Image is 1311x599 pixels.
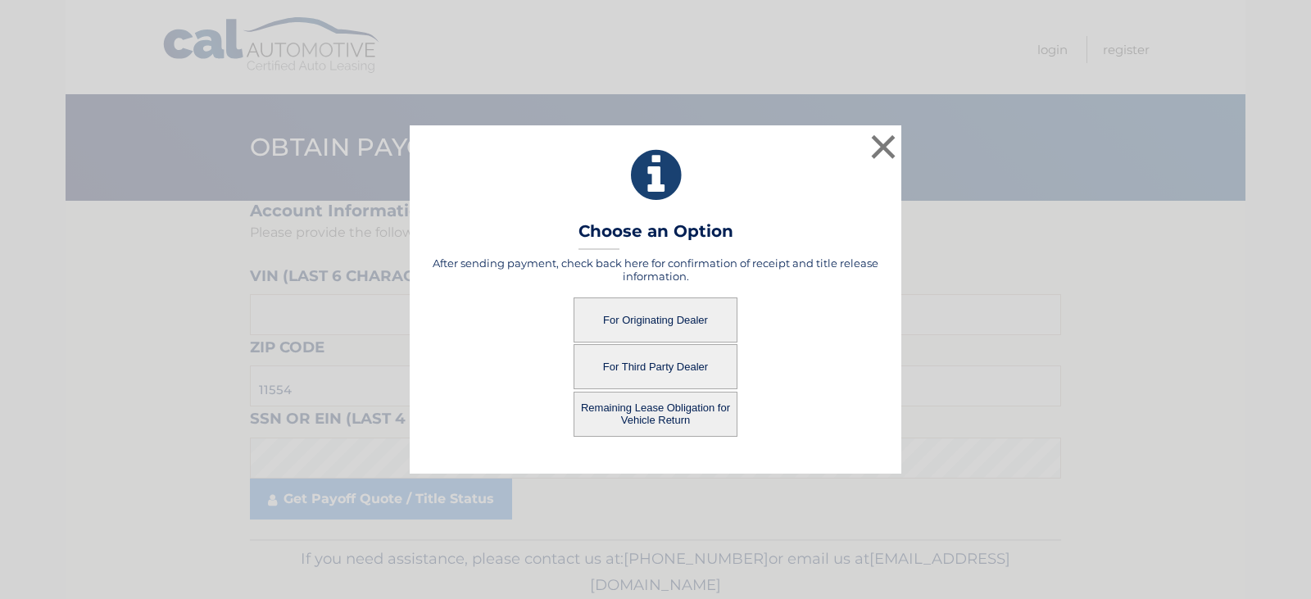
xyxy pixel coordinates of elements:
[867,130,900,163] button: ×
[430,256,881,283] h5: After sending payment, check back here for confirmation of receipt and title release information.
[574,344,737,389] button: For Third Party Dealer
[574,297,737,343] button: For Originating Dealer
[574,392,737,437] button: Remaining Lease Obligation for Vehicle Return
[578,221,733,250] h3: Choose an Option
